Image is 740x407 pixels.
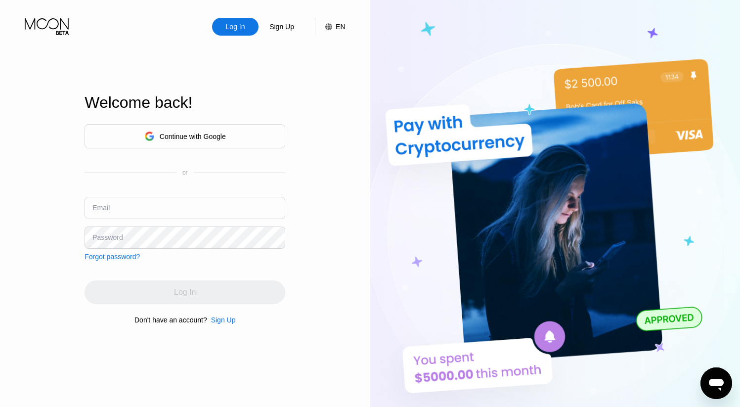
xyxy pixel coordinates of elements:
div: EN [336,23,345,31]
div: Log In [225,22,246,32]
div: Sign Up [211,316,236,324]
div: Forgot password? [85,253,140,261]
div: Password [92,233,123,241]
div: Welcome back! [85,93,285,112]
div: Email [92,204,110,212]
div: Sign Up [268,22,295,32]
div: Continue with Google [85,124,285,148]
div: EN [315,18,345,36]
div: Continue with Google [160,133,226,140]
div: Log In [212,18,259,36]
div: Sign Up [207,316,236,324]
div: or [182,169,188,176]
div: Sign Up [259,18,305,36]
div: Don't have an account? [134,316,207,324]
iframe: Button to launch messaging window [700,367,732,399]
